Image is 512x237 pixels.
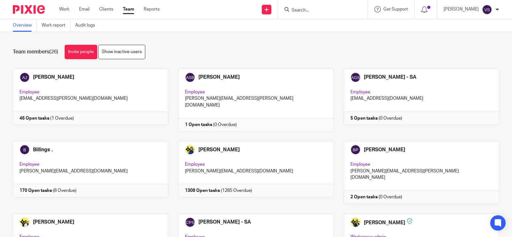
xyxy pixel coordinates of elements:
a: Audit logs [75,19,100,32]
a: Overview [13,19,37,32]
span: Get Support [383,7,408,12]
img: svg%3E [482,4,492,15]
img: Pixie [13,5,45,14]
a: Show inactive users [98,45,145,59]
h1: Team members [13,49,58,55]
a: Work [59,6,69,12]
input: Search [291,8,348,13]
p: [PERSON_NAME] [444,6,479,12]
a: Invite people [65,45,97,59]
a: Work report [42,19,70,32]
a: Email [79,6,90,12]
a: Reports [144,6,160,12]
a: Clients [99,6,113,12]
span: (26) [49,49,58,54]
a: Team [123,6,134,12]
